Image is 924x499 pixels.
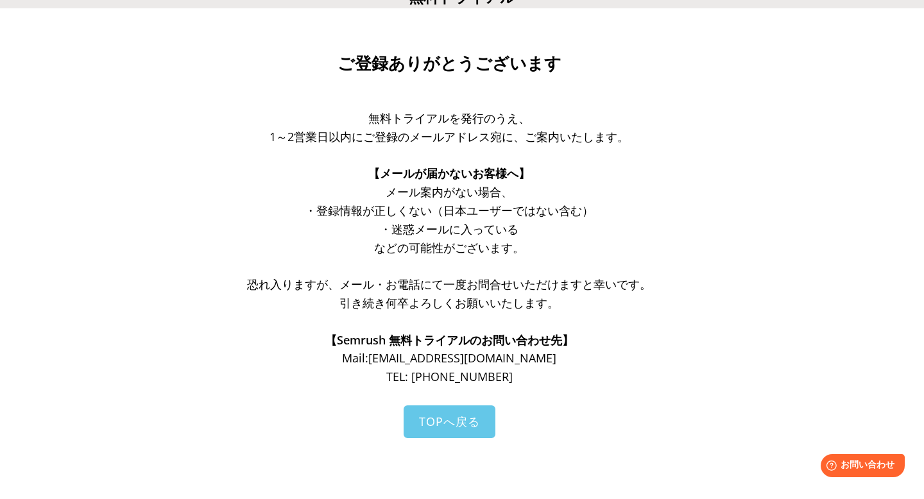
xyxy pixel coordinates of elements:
span: ・登録情報が正しくない（日本ユーザーではない含む） [305,203,594,218]
span: TEL: [PHONE_NUMBER] [386,369,513,384]
span: 1～2営業日以内にご登録のメールアドレス宛に、ご案内いたします。 [269,129,629,144]
span: 引き続き何卒よろしくお願いいたします。 [339,295,559,310]
a: TOPへ戻る [404,405,495,438]
span: 【メールが届かないお客様へ】 [368,165,530,181]
span: ・迷惑メールに入っている [380,221,518,237]
span: などの可能性がございます。 [374,240,524,255]
iframe: Help widget launcher [810,449,910,485]
span: 恐れ入りますが、メール・お電話にて一度お問合せいただけますと幸いです。 [247,276,651,292]
span: 【Semrush 無料トライアルのお問い合わせ先】 [325,332,574,348]
span: メール案内がない場合、 [386,184,513,199]
span: Mail: [EMAIL_ADDRESS][DOMAIN_NAME] [342,350,556,366]
span: TOPへ戻る [419,414,480,429]
span: 無料トライアルを発行のうえ、 [368,110,530,126]
span: ご登録ありがとうございます [338,54,561,73]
